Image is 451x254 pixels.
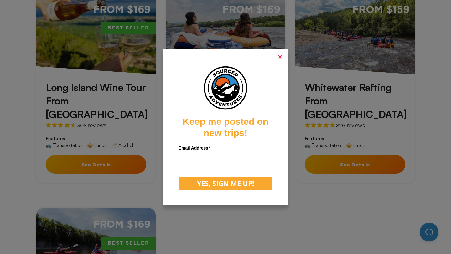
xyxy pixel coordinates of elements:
[208,145,210,150] span: Required
[202,64,249,111] img: embeddable_f52835b3-fa50-4962-8cab-d8092fc8502a.png
[272,49,288,64] a: Close
[179,177,272,190] button: YES, SIGN ME UP!
[179,143,272,153] label: Email Address
[183,116,268,138] strong: Keep me posted on new trips!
